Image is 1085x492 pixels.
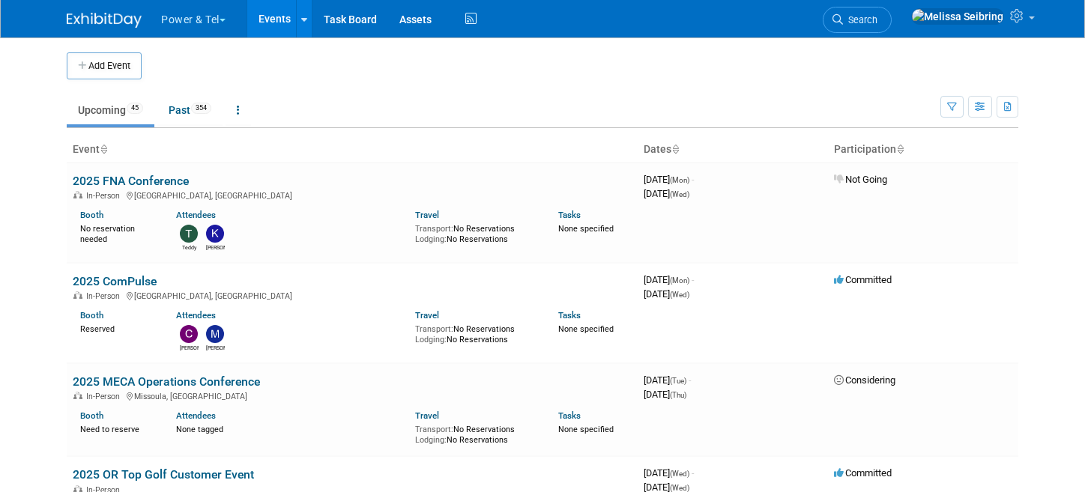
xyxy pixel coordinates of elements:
[896,143,904,155] a: Sort by Participation Type
[823,7,892,33] a: Search
[644,288,689,300] span: [DATE]
[86,392,124,401] span: In-Person
[80,210,103,220] a: Booth
[670,470,689,478] span: (Wed)
[73,189,632,201] div: [GEOGRAPHIC_DATA], [GEOGRAPHIC_DATA]
[689,374,691,386] span: -
[644,188,689,199] span: [DATE]
[670,377,686,385] span: (Tue)
[834,174,887,185] span: Not Going
[206,225,224,243] img: Kevin Wilkes
[206,325,224,343] img: Michael Mackeben
[644,467,694,479] span: [DATE]
[415,425,453,434] span: Transport:
[67,13,142,28] img: ExhibitDay
[670,176,689,184] span: (Mon)
[206,343,225,352] div: Michael Mackeben
[670,276,689,285] span: (Mon)
[191,103,211,114] span: 354
[80,321,154,335] div: Reserved
[73,389,632,401] div: Missoula, [GEOGRAPHIC_DATA]
[415,224,453,234] span: Transport:
[415,210,439,220] a: Travel
[911,8,1004,25] img: Melissa Seibring
[176,422,404,435] div: None tagged
[415,410,439,421] a: Travel
[67,52,142,79] button: Add Event
[73,374,260,389] a: 2025 MECA Operations Conference
[176,210,216,220] a: Attendees
[670,190,689,198] span: (Wed)
[176,310,216,321] a: Attendees
[100,143,107,155] a: Sort by Event Name
[67,96,154,124] a: Upcoming45
[206,243,225,252] div: Kevin Wilkes
[671,143,679,155] a: Sort by Start Date
[86,191,124,201] span: In-Person
[73,274,157,288] a: 2025 ComPulse
[670,391,686,399] span: (Thu)
[415,422,537,445] div: No Reservations No Reservations
[834,274,892,285] span: Committed
[843,14,877,25] span: Search
[415,335,447,344] span: Lodging:
[415,310,439,321] a: Travel
[558,324,614,334] span: None specified
[644,274,694,285] span: [DATE]
[834,374,895,386] span: Considering
[834,467,892,479] span: Committed
[415,221,537,244] div: No Reservations No Reservations
[415,234,447,244] span: Lodging:
[180,343,199,352] div: Chris Noora
[692,174,694,185] span: -
[86,291,124,301] span: In-Person
[180,225,198,243] img: Teddy Dye
[670,484,689,492] span: (Wed)
[67,137,638,163] th: Event
[558,425,614,434] span: None specified
[558,224,614,234] span: None specified
[157,96,223,124] a: Past354
[415,324,453,334] span: Transport:
[644,374,691,386] span: [DATE]
[415,435,447,445] span: Lodging:
[415,321,537,344] div: No Reservations No Reservations
[73,392,82,399] img: In-Person Event
[670,291,689,299] span: (Wed)
[80,221,154,244] div: No reservation needed
[180,325,198,343] img: Chris Noora
[80,422,154,435] div: Need to reserve
[73,289,632,301] div: [GEOGRAPHIC_DATA], [GEOGRAPHIC_DATA]
[644,389,686,400] span: [DATE]
[80,310,103,321] a: Booth
[692,467,694,479] span: -
[638,137,828,163] th: Dates
[73,191,82,198] img: In-Person Event
[73,291,82,299] img: In-Person Event
[73,467,254,482] a: 2025 OR Top Golf Customer Event
[558,410,581,421] a: Tasks
[558,210,581,220] a: Tasks
[828,137,1018,163] th: Participation
[558,310,581,321] a: Tasks
[180,243,199,252] div: Teddy Dye
[80,410,103,421] a: Booth
[644,174,694,185] span: [DATE]
[73,174,189,188] a: 2025 FNA Conference
[176,410,216,421] a: Attendees
[127,103,143,114] span: 45
[692,274,694,285] span: -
